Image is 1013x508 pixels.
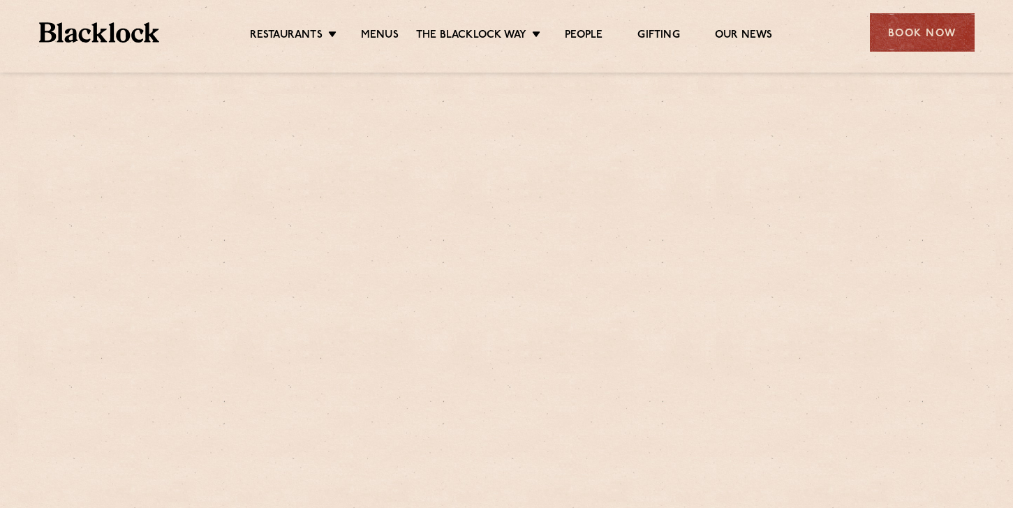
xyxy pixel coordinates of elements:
a: Gifting [637,29,679,44]
a: People [565,29,602,44]
a: Restaurants [250,29,323,44]
div: Book Now [870,13,975,52]
a: Our News [715,29,773,44]
img: BL_Textured_Logo-footer-cropped.svg [39,22,160,43]
a: Menus [361,29,399,44]
a: The Blacklock Way [416,29,526,44]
